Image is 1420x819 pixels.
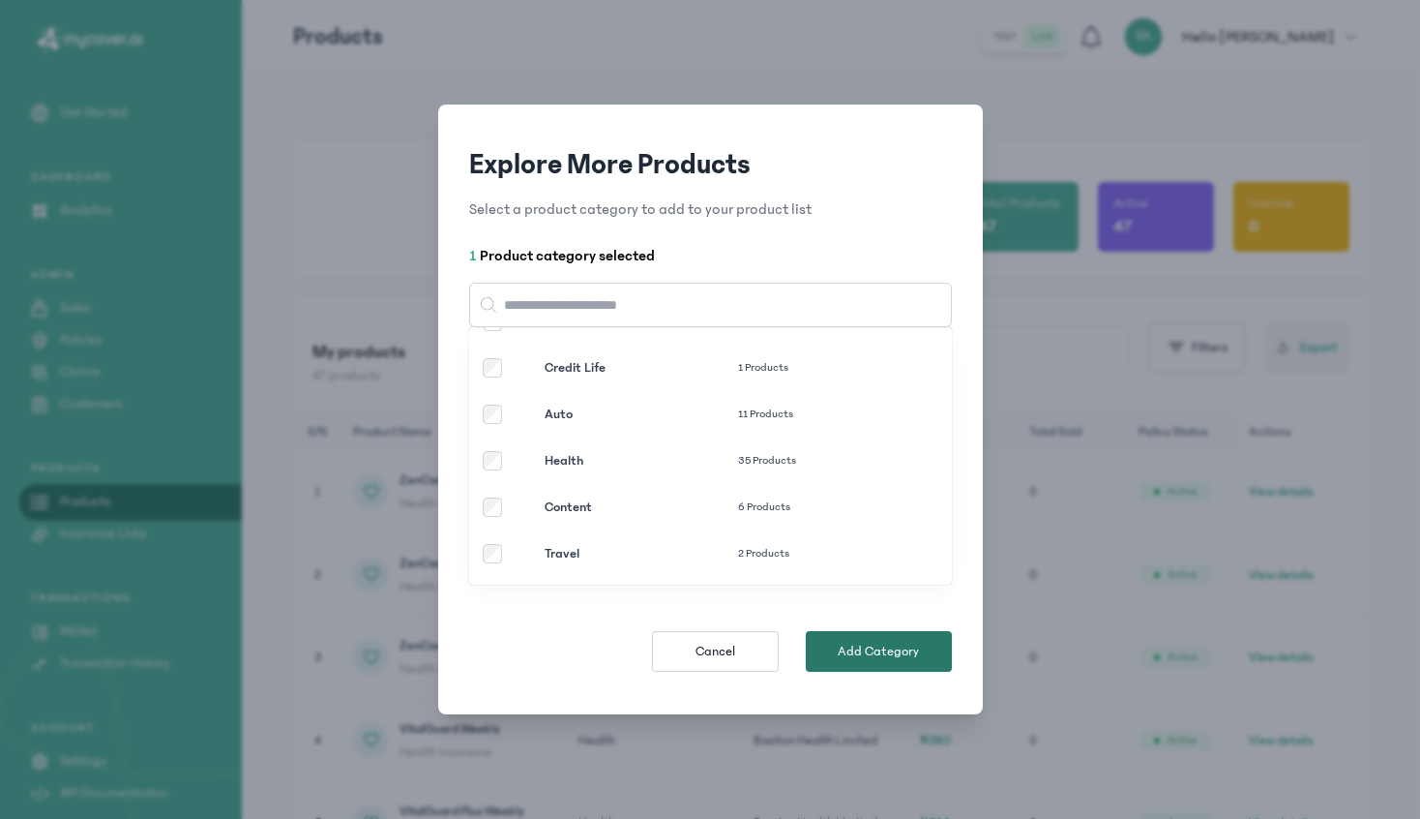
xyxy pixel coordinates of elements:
[695,642,735,661] span: Cancel
[806,631,952,672] button: Add Category
[469,247,480,264] span: 1
[738,407,883,422] p: 11 Products
[469,197,952,221] p: Select a product category to add to your product list
[838,642,919,661] span: Add Category
[738,453,883,469] p: 35 Products
[738,360,883,376] p: 1 Products
[545,451,738,470] p: Health
[545,358,738,378] p: Credit Life
[469,244,952,267] h4: Product category selected
[469,147,952,182] h3: Explore More Products
[545,405,738,424] p: Auto
[545,544,738,563] p: Travel
[738,546,883,561] p: 2 Products
[738,500,883,515] p: 6 Products
[545,498,738,517] p: Content
[652,631,779,672] button: Cancel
